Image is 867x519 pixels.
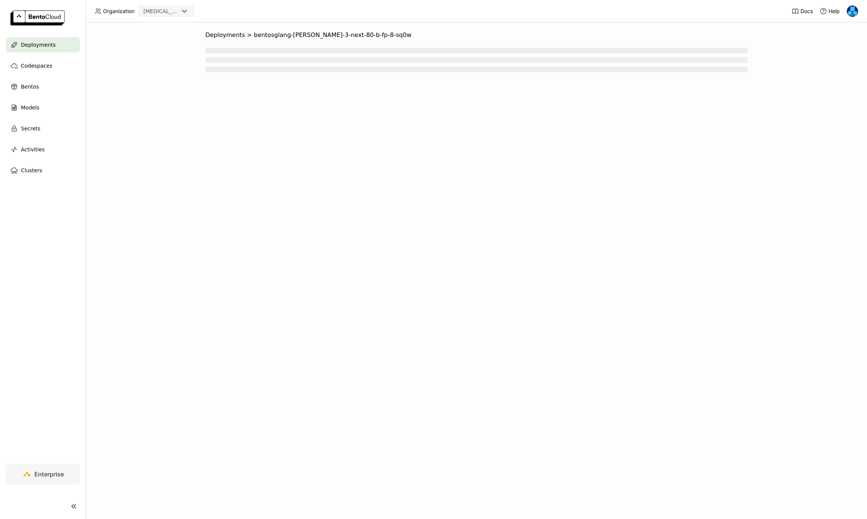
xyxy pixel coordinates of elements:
span: Activities [21,145,45,154]
div: Help [820,7,840,15]
a: Activities [6,142,80,157]
span: Bentos [21,82,39,91]
a: Enterprise [6,464,80,485]
span: Enterprise [34,470,64,478]
a: Bentos [6,79,80,94]
span: bentosglang-[PERSON_NAME]-3-next-80-b-fp-8-sq0w [254,31,411,39]
a: Models [6,100,80,115]
span: Codespaces [21,61,52,70]
span: Deployments [21,40,56,49]
span: Secrets [21,124,40,133]
a: Codespaces [6,58,80,73]
span: Models [21,103,39,112]
span: Docs [801,8,813,15]
span: Deployments [205,31,245,39]
a: Secrets [6,121,80,136]
a: Clusters [6,163,80,178]
nav: Breadcrumbs navigation [205,31,748,39]
img: logo [10,10,65,25]
a: Docs [792,7,813,15]
div: [MEDICAL_DATA] [143,7,178,15]
img: Yi Guo [847,6,858,17]
a: Deployments [6,37,80,52]
span: > [245,31,254,39]
input: Selected revia. [179,8,180,15]
span: Organization [103,8,134,15]
span: Clusters [21,166,42,175]
span: Help [829,8,840,15]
